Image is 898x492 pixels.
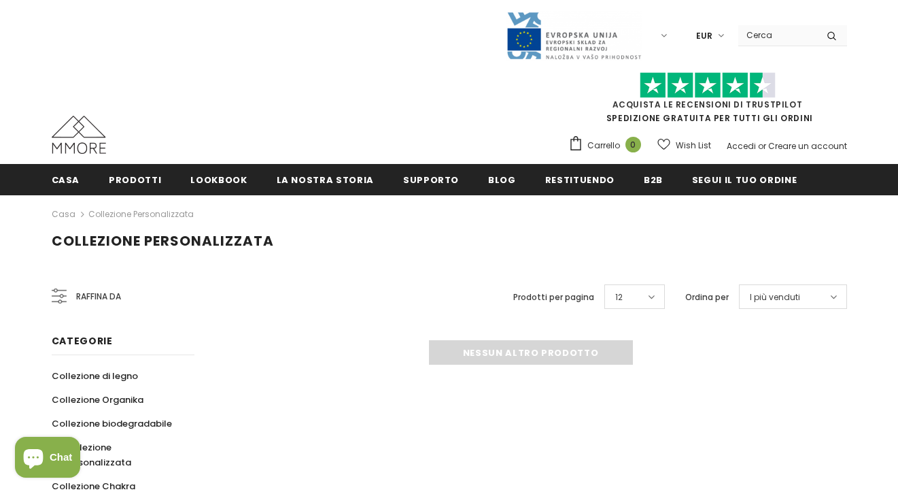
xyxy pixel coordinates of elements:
a: Accedi [727,140,756,152]
a: Collezione personalizzata [52,436,179,474]
span: Raffina da [76,289,121,304]
a: Acquista le recensioni di TrustPilot [612,99,803,110]
span: Carrello [587,139,620,152]
span: or [758,140,766,152]
span: 0 [625,137,641,152]
a: Collezione personalizzata [88,208,194,220]
span: Prodotti [109,174,161,186]
a: Casa [52,164,80,195]
span: Casa [52,174,80,186]
input: Search Site [738,25,816,45]
span: La nostra storia [277,174,374,186]
span: supporto [403,174,459,186]
span: Collezione personalizzata [63,441,131,469]
a: supporto [403,164,459,195]
a: Blog [488,164,516,195]
a: Creare un account [768,140,847,152]
a: Collezione Organika [52,388,143,412]
span: Restituendo [545,174,615,186]
span: Categorie [52,334,113,348]
img: Casi MMORE [52,116,106,154]
a: Prodotti [109,164,161,195]
span: I più venduti [750,291,800,304]
span: 12 [615,291,623,304]
a: Restituendo [545,164,615,195]
span: SPEDIZIONE GRATUITA PER TUTTI GLI ORDINI [568,78,847,124]
inbox-online-store-chat: Shopify online store chat [11,437,84,481]
a: Collezione di legno [52,364,138,388]
span: Wish List [676,139,711,152]
a: La nostra storia [277,164,374,195]
span: Blog [488,174,516,186]
span: Collezione di legno [52,370,138,382]
a: Collezione biodegradabile [52,412,172,436]
span: B2B [644,174,663,186]
span: Collezione personalizzata [52,231,274,250]
span: EUR [696,29,712,43]
a: Segui il tuo ordine [692,164,797,195]
a: Carrello 0 [568,135,648,156]
a: Lookbook [190,164,247,195]
label: Ordina per [685,291,729,304]
span: Collezione biodegradabile [52,417,172,430]
span: Segui il tuo ordine [692,174,797,186]
img: Javni Razpis [506,11,642,61]
span: Lookbook [190,174,247,186]
a: Javni Razpis [506,29,642,41]
a: Wish List [657,133,711,157]
label: Prodotti per pagina [513,291,594,304]
a: Casa [52,206,75,223]
img: Fidati di Pilot Stars [640,72,776,99]
span: Collezione Organika [52,393,143,406]
a: B2B [644,164,663,195]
